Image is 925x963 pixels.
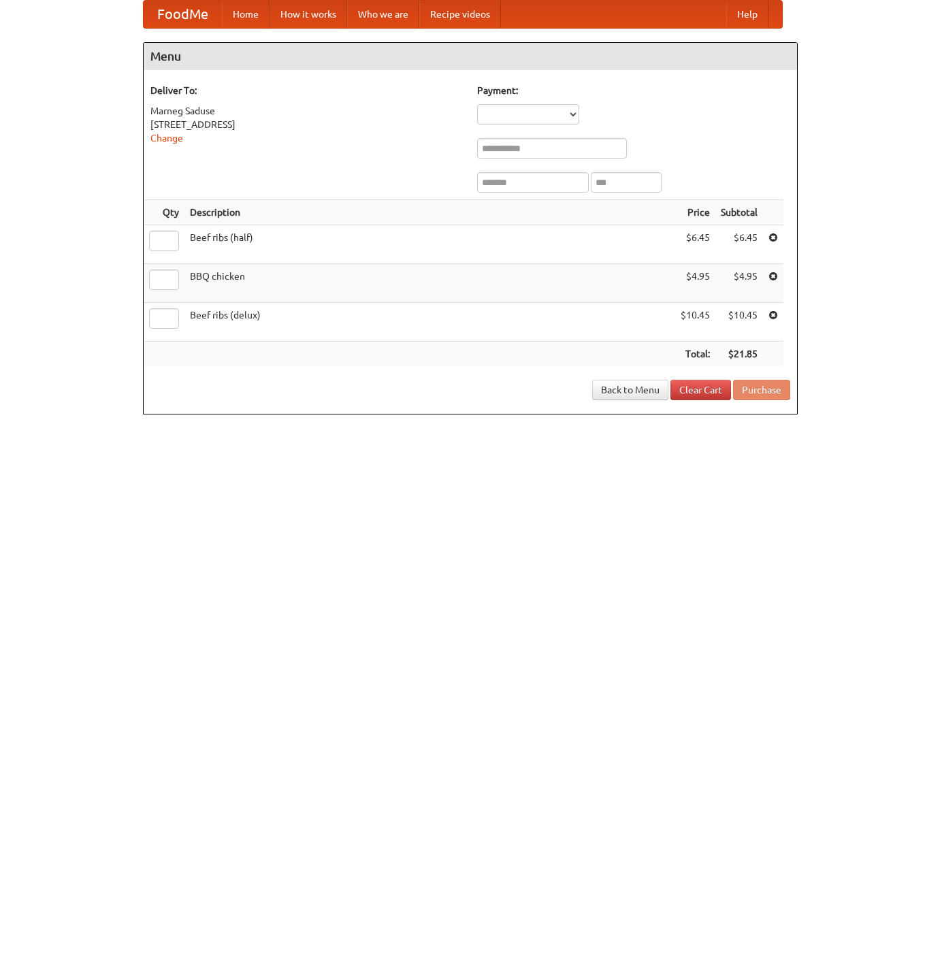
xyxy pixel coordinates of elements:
[184,200,675,225] th: Description
[144,1,222,28] a: FoodMe
[477,84,790,97] h5: Payment:
[726,1,768,28] a: Help
[270,1,347,28] a: How it works
[675,200,715,225] th: Price
[144,43,797,70] h4: Menu
[592,380,668,400] a: Back to Menu
[675,264,715,303] td: $4.95
[184,225,675,264] td: Beef ribs (half)
[222,1,270,28] a: Home
[150,118,464,131] div: [STREET_ADDRESS]
[715,225,763,264] td: $6.45
[715,342,763,367] th: $21.85
[347,1,419,28] a: Who we are
[184,264,675,303] td: BBQ chicken
[675,225,715,264] td: $6.45
[733,380,790,400] button: Purchase
[715,303,763,342] td: $10.45
[150,133,183,144] a: Change
[675,342,715,367] th: Total:
[715,200,763,225] th: Subtotal
[419,1,501,28] a: Recipe videos
[150,104,464,118] div: Marneg Saduse
[715,264,763,303] td: $4.95
[150,84,464,97] h5: Deliver To:
[675,303,715,342] td: $10.45
[144,200,184,225] th: Qty
[670,380,731,400] a: Clear Cart
[184,303,675,342] td: Beef ribs (delux)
